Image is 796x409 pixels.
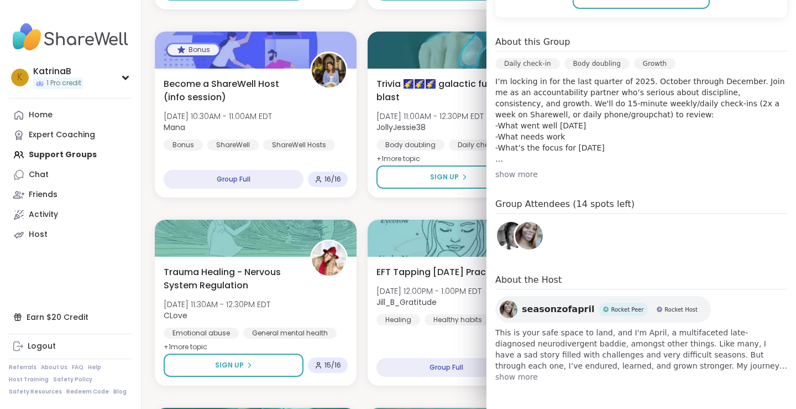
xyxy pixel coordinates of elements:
a: Host [9,225,132,245]
b: Mana [164,122,185,133]
div: Bonus [164,139,203,151]
div: show more [495,169,787,180]
a: Home [9,105,132,125]
div: Expert Coaching [29,130,95,141]
a: Host Training [9,376,49,384]
span: Rocket Peer [611,306,643,314]
div: ShareWell Hosts [263,139,335,151]
span: Rocket Host [664,306,698,314]
div: Group Full [376,358,516,377]
img: Rocket Host [657,307,662,312]
div: Logout [28,341,56,352]
p: I’m locking in for the last quarter of 2025. October through December. Join me as an accountabili... [495,76,787,164]
div: General mental health [243,328,337,339]
span: Sign Up [430,172,459,182]
span: 15 / 16 [324,361,341,370]
a: Chat [9,165,132,185]
a: Blog [113,388,127,396]
a: Logout [9,336,132,356]
div: Activity [29,209,58,220]
span: [DATE] 11:30AM - 12:30PM EDT [164,299,270,310]
span: seasonzofapril [522,303,594,316]
a: About Us [41,364,67,371]
div: Growth [634,58,675,69]
h4: About this Group [495,35,570,49]
span: Sign Up [215,360,244,370]
div: Earn $20 Credit [9,307,132,327]
a: seasonzofaprilseasonzofaprilRocket PeerRocket PeerRocket HostRocket Host [495,296,711,323]
span: Become a ShareWell Host (info session) [164,77,298,104]
div: ShareWell [207,139,259,151]
a: Friends [9,185,132,205]
b: JollyJessie38 [376,122,426,133]
span: EFT Tapping [DATE] Practice [376,266,503,279]
div: Group Full [164,170,303,189]
img: seasonzofapril [515,222,543,250]
span: 16 / 16 [324,175,341,184]
div: Host [29,229,48,240]
img: Mana [312,53,346,87]
a: Redeem Code [66,388,109,396]
img: ShareWell Nav Logo [9,18,132,56]
img: Tasha_Chi [497,222,525,250]
span: show more [495,371,787,382]
img: Rocket Peer [603,307,609,312]
a: Activity [9,205,132,225]
h4: Group Attendees (14 spots left) [495,198,787,214]
span: 1 Pro credit [46,79,81,88]
span: Trivia 🌠🌠🌠 galactic fun blast [376,77,511,104]
span: Trauma Healing - Nervous System Regulation [164,266,298,292]
h4: About the Host [495,273,787,289]
div: Healthy habits [425,314,491,325]
button: Sign Up [164,354,303,377]
a: seasonzofapril [514,220,544,251]
div: Emotional abuse [164,328,239,339]
div: Bonus [167,44,219,55]
div: Home [29,110,53,121]
b: Jill_B_Gratitude [376,297,437,308]
div: Body doubling [564,58,630,69]
div: Chat [29,169,49,180]
img: seasonzofapril [500,301,517,318]
b: CLove [164,310,187,321]
img: CLove [312,241,346,276]
div: Friends [29,189,57,200]
div: Daily check-in [495,58,560,69]
span: K [17,70,23,85]
div: Body doubling [376,139,444,151]
div: KatrinaB [33,65,83,77]
span: [DATE] 11:00AM - 12:30PM EDT [376,111,484,122]
a: Safety Policy [53,376,92,384]
a: Referrals [9,364,36,371]
button: Sign Up [376,165,521,189]
span: [DATE] 10:30AM - 11:00AM EDT [164,111,272,122]
span: This is your safe space to land, and I'm April, a multifaceted late-diagnosed neurodivergent badd... [495,327,787,371]
a: Tasha_Chi [495,220,526,251]
div: Daily check-in [449,139,515,151]
div: Healing [376,314,420,325]
a: FAQ [72,364,83,371]
a: Safety Resources [9,388,62,396]
a: Help [88,364,101,371]
span: [DATE] 12:00PM - 1:00PM EDT [376,286,481,297]
a: Expert Coaching [9,125,132,145]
